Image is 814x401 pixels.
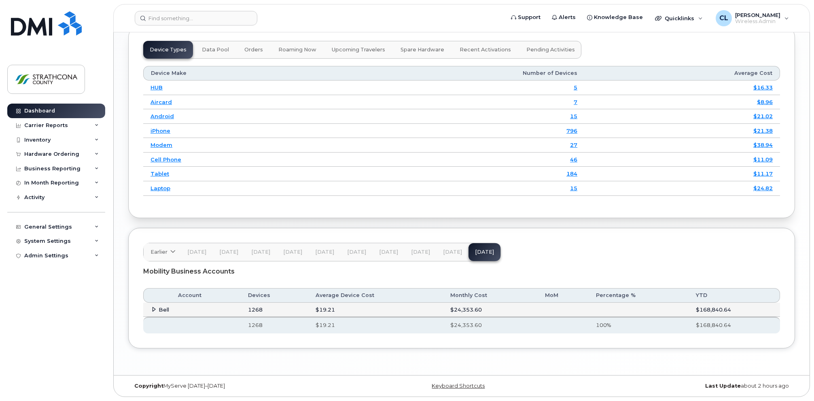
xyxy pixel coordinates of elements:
[151,113,174,119] a: Android
[546,9,581,25] a: Alerts
[526,47,575,53] span: Pending Activities
[753,170,773,177] a: $11.17
[241,317,308,333] th: 1268
[589,288,688,303] th: Percentage %
[283,249,302,255] span: [DATE]
[574,99,577,105] a: 7
[151,156,181,163] a: Cell Phone
[570,156,577,163] a: 46
[689,288,780,303] th: YTD
[151,170,169,177] a: Tablet
[128,383,350,389] div: MyServe [DATE]–[DATE]
[566,170,577,177] a: 184
[443,249,462,255] span: [DATE]
[135,11,257,25] input: Find something...
[308,317,443,333] th: $19.21
[134,383,163,389] strong: Copyright
[753,127,773,134] a: $21.38
[251,249,270,255] span: [DATE]
[505,9,546,25] a: Support
[315,249,334,255] span: [DATE]
[443,288,538,303] th: Monthly Cost
[241,288,308,303] th: Devices
[753,142,773,148] a: $38.94
[151,84,163,91] a: HUB
[241,303,308,317] td: 1268
[330,66,585,81] th: Number of Devices
[735,12,780,18] span: [PERSON_NAME]
[570,142,577,148] a: 27
[443,317,538,333] th: $24,353.60
[594,13,643,21] span: Knowledge Base
[589,317,688,333] th: 100%
[144,243,181,261] a: Earlier
[649,10,708,26] div: Quicklinks
[151,99,172,105] a: Aircard
[379,249,398,255] span: [DATE]
[347,249,366,255] span: [DATE]
[753,185,773,191] a: $24.82
[566,127,577,134] a: 796
[159,306,169,313] span: Bell
[585,66,780,81] th: Average Cost
[151,127,170,134] a: iPhone
[574,84,577,91] a: 5
[308,303,443,317] td: $19.21
[753,156,773,163] a: $11.09
[735,18,780,25] span: Wireless Admin
[710,10,795,26] div: Christine Lychak
[538,288,589,303] th: MoM
[757,99,773,105] a: $8.96
[332,47,385,53] span: Upcoming Travelers
[753,113,773,119] a: $21.02
[689,317,780,333] th: $168,840.64
[308,288,443,303] th: Average Device Cost
[151,142,172,148] a: Modem
[518,13,541,21] span: Support
[219,249,238,255] span: [DATE]
[460,47,511,53] span: Recent Activations
[278,47,316,53] span: Roaming Now
[719,13,728,23] span: CL
[151,185,170,191] a: Laptop
[443,303,538,317] td: $24,353.60
[570,113,577,119] a: 15
[705,383,741,389] strong: Last Update
[689,303,780,317] td: $168,840.64
[573,383,795,389] div: about 2 hours ago
[202,47,229,53] span: Data Pool
[143,261,780,282] div: Mobility Business Accounts
[171,288,241,303] th: Account
[559,13,576,21] span: Alerts
[187,249,206,255] span: [DATE]
[570,185,577,191] a: 15
[581,9,649,25] a: Knowledge Base
[401,47,444,53] span: Spare Hardware
[244,47,263,53] span: Orders
[411,249,430,255] span: [DATE]
[151,248,167,256] span: Earlier
[432,383,485,389] a: Keyboard Shortcuts
[143,66,330,81] th: Device Make
[753,84,773,91] a: $16.33
[665,15,694,21] span: Quicklinks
